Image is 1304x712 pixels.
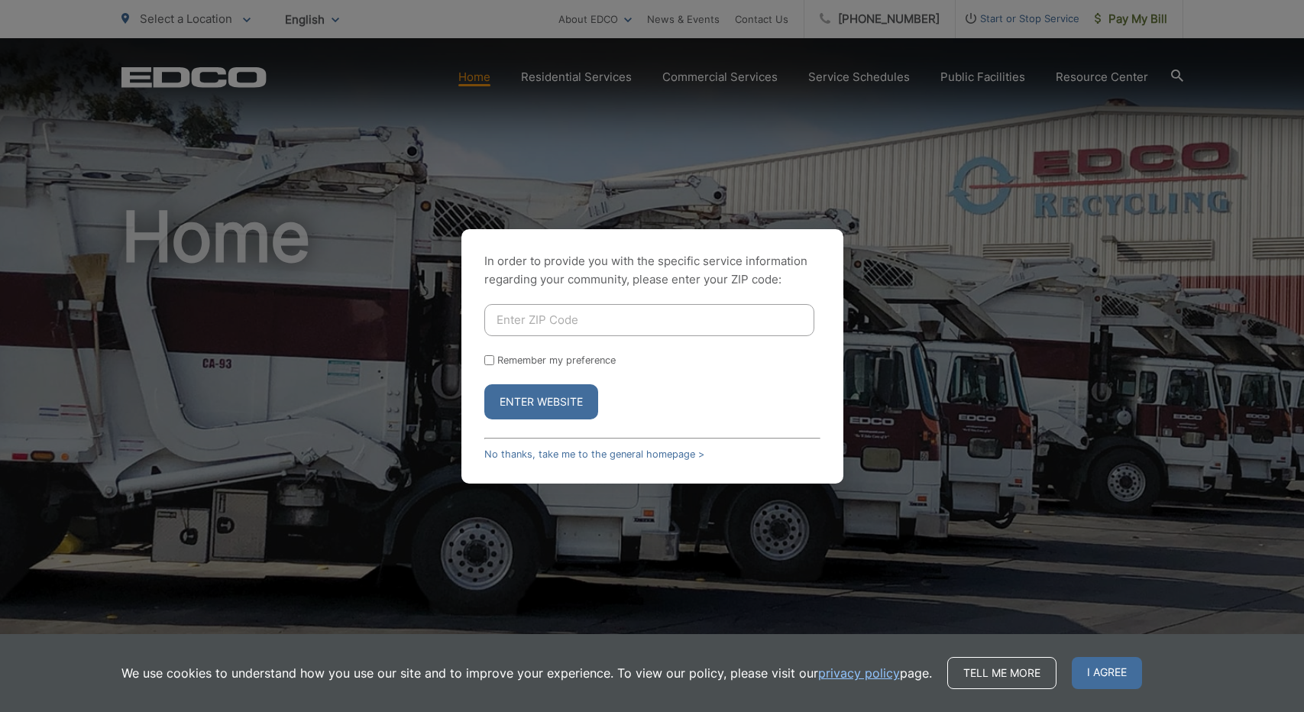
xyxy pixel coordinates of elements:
[484,304,814,336] input: Enter ZIP Code
[947,657,1056,689] a: Tell me more
[484,448,704,460] a: No thanks, take me to the general homepage >
[484,252,820,289] p: In order to provide you with the specific service information regarding your community, please en...
[121,664,932,682] p: We use cookies to understand how you use our site and to improve your experience. To view our pol...
[818,664,900,682] a: privacy policy
[1072,657,1142,689] span: I agree
[497,354,616,366] label: Remember my preference
[484,384,598,419] button: Enter Website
